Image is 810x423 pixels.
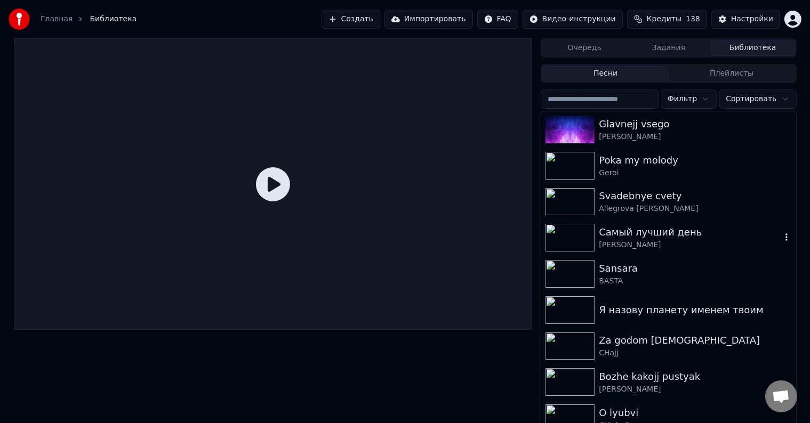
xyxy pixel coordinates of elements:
[599,333,791,348] div: Za godom [DEMOGRAPHIC_DATA]
[9,9,30,30] img: youka
[523,10,623,29] button: Видео-инструкции
[627,40,711,56] button: Задания
[599,261,791,276] div: Sansara
[599,204,791,214] div: Allegrova [PERSON_NAME]
[542,66,669,82] button: Песни
[41,14,73,25] a: Главная
[627,10,707,29] button: Кредиты138
[599,153,791,168] div: Poka my molody
[686,14,700,25] span: 138
[668,94,697,104] span: Фильтр
[669,66,795,82] button: Плейлисты
[90,14,137,25] span: Библиотека
[599,117,791,132] div: Glavnejj vsego
[41,14,137,25] nav: breadcrumb
[599,225,781,240] div: Самый лучший день
[599,303,791,318] div: Я назову планету именем твоим
[726,94,776,104] span: Сортировать
[599,276,791,287] div: BASTA
[322,10,380,29] button: Создать
[711,10,780,29] button: Настройки
[599,384,791,395] div: [PERSON_NAME]
[384,10,473,29] button: Импортировать
[647,14,681,25] span: Кредиты
[711,40,795,56] button: Библиотека
[599,168,791,178] div: Geroi
[542,40,627,56] button: Очередь
[599,348,791,359] div: CHajj
[599,189,791,204] div: Svadebnye cvety
[599,240,781,250] div: [PERSON_NAME]
[477,10,518,29] button: FAQ
[599,405,791,420] div: O lyubvi
[731,14,773,25] div: Настройки
[599,132,791,142] div: [PERSON_NAME]
[765,380,797,412] div: Открытый чат
[599,369,791,384] div: Bozhe kakojj pustyak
